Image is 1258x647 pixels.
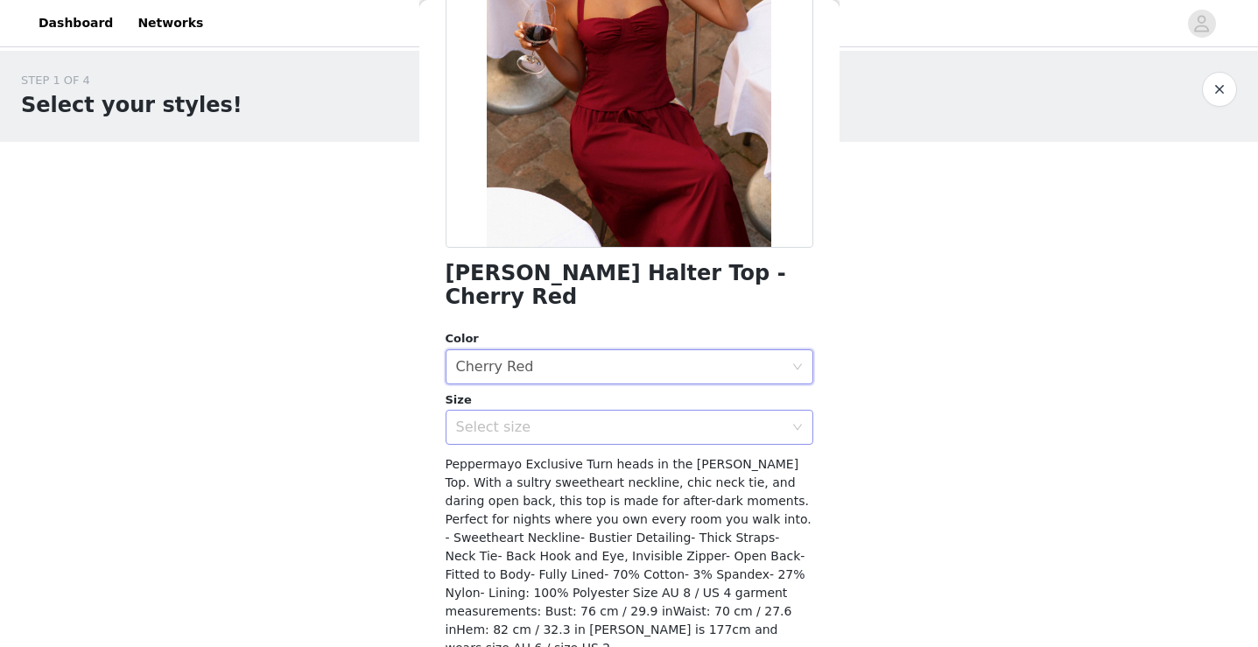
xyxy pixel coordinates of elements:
div: Cherry Red [456,350,534,383]
h1: [PERSON_NAME] Halter Top - Cherry Red [446,262,813,309]
a: Dashboard [28,4,123,43]
div: Size [446,391,813,409]
h1: Select your styles! [21,89,242,121]
div: avatar [1193,10,1210,38]
a: Networks [127,4,214,43]
div: STEP 1 OF 4 [21,72,242,89]
div: Color [446,330,813,348]
div: Select size [456,418,784,436]
i: icon: down [792,422,803,434]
